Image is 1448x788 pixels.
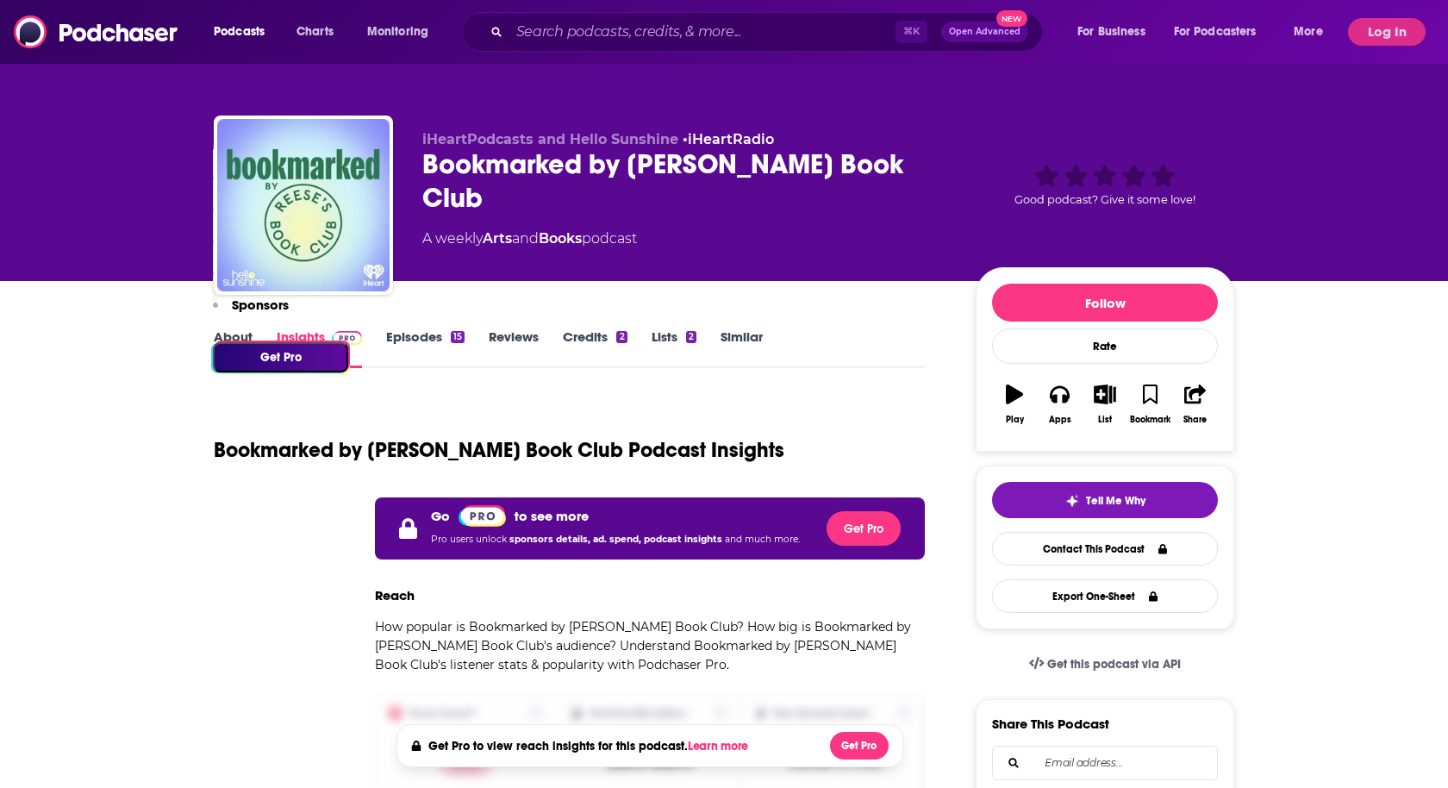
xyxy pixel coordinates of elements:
img: Podchaser Pro [459,505,506,527]
div: Rate [992,328,1218,364]
span: Podcasts [214,20,265,44]
span: Good podcast? Give it some love! [1014,193,1195,206]
button: open menu [1163,18,1282,46]
div: Bookmark [1130,415,1170,425]
button: Log In [1348,18,1426,46]
div: Apps [1049,415,1071,425]
a: Arts [483,230,512,247]
button: Follow [992,284,1218,322]
span: • [683,131,774,147]
button: List [1083,373,1127,435]
div: Search podcasts, credits, & more... [478,12,1059,52]
a: Charts [285,18,344,46]
span: More [1294,20,1323,44]
button: tell me why sparkleTell Me Why [992,482,1218,518]
button: Learn more [688,740,753,754]
div: 2 [686,331,696,343]
span: and [512,230,539,247]
a: iHeartRadio [688,131,774,147]
h1: Bookmarked by [PERSON_NAME] Book Club Podcast Insights [214,437,784,463]
button: Bookmark [1127,373,1172,435]
a: Credits2 [563,328,627,368]
a: Pro website [459,504,506,527]
span: For Business [1077,20,1145,44]
input: Email address... [1007,747,1203,779]
img: Podchaser - Follow, Share and Rate Podcasts [14,16,179,48]
img: tell me why sparkle [1065,494,1079,508]
p: How popular is Bookmarked by [PERSON_NAME] Book Club? How big is Bookmarked by [PERSON_NAME] Book... [375,617,925,674]
button: Get Pro [213,342,348,372]
span: Tell Me Why [1086,494,1145,508]
span: Charts [296,20,334,44]
h4: Get Pro to view reach insights for this podcast. [428,739,753,754]
a: Contact This Podcast [992,532,1218,566]
button: Share [1173,373,1218,435]
button: open menu [1065,18,1167,46]
span: New [996,10,1027,27]
button: open menu [202,18,287,46]
div: A weekly podcast [422,228,637,249]
span: Get this podcast via API [1047,657,1181,672]
p: Pro users unlock and much more. [431,527,800,553]
span: For Podcasters [1174,20,1257,44]
a: Get this podcast via API [1015,643,1195,685]
span: Monitoring [367,20,428,44]
button: open menu [1282,18,1345,46]
div: 15 [451,331,465,343]
a: Reviews [489,328,539,368]
span: sponsors details, ad. spend, podcast insights [509,534,725,545]
a: Episodes15 [386,328,465,368]
span: iHeartPodcasts and Hello Sunshine [422,131,678,147]
h3: Share This Podcast [992,716,1109,732]
span: ⌘ K [896,21,927,43]
a: Lists2 [652,328,696,368]
a: Similar [721,328,763,368]
div: 2 [616,331,627,343]
h3: Reach [375,587,415,604]
div: Search followers [992,746,1218,780]
button: open menu [355,18,451,46]
button: Export One-Sheet [992,579,1218,613]
button: Open AdvancedNew [941,22,1028,42]
button: Get Pro [830,732,889,760]
a: Books [539,230,582,247]
button: Get Pro [827,511,901,546]
div: List [1098,415,1112,425]
img: Bookmarked by Reese's Book Club [217,119,390,291]
input: Search podcasts, credits, & more... [509,18,896,46]
p: to see more [515,508,589,524]
div: Play [1006,415,1024,425]
button: Apps [1037,373,1082,435]
p: Go [431,508,450,524]
span: Open Advanced [949,28,1020,36]
div: Good podcast? Give it some love! [976,131,1234,238]
button: Play [992,373,1037,435]
div: Share [1183,415,1207,425]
